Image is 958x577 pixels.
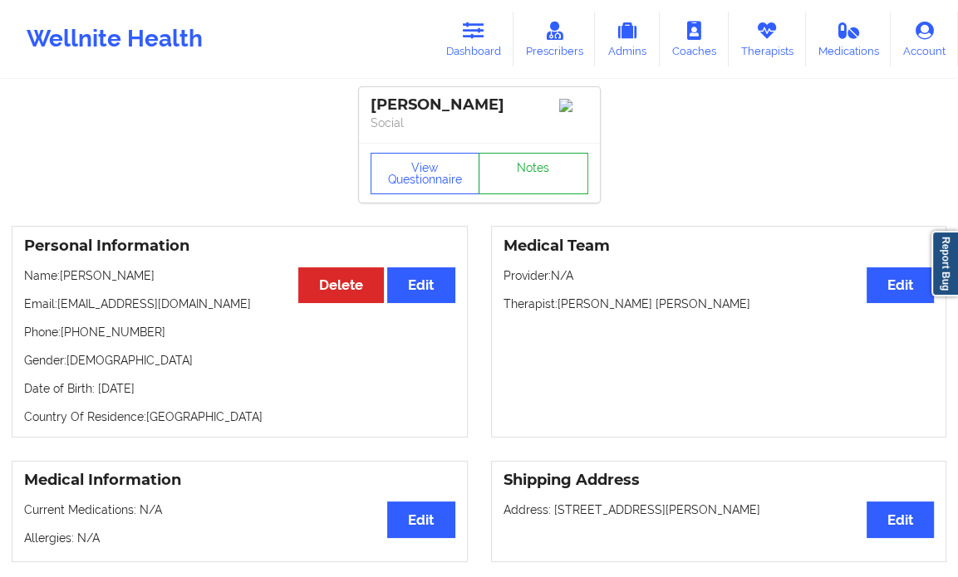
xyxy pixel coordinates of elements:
[24,324,455,340] p: Phone: [PHONE_NUMBER]
[660,12,729,66] a: Coaches
[867,501,934,537] button: Edit
[371,115,588,131] p: Social
[504,471,935,490] h3: Shipping Address
[24,530,455,546] p: Allergies: N/A
[371,153,480,194] button: View Questionnaire
[387,267,454,303] button: Edit
[504,267,935,284] p: Provider: N/A
[479,153,588,194] a: Notes
[24,296,455,312] p: Email: [EMAIL_ADDRESS][DOMAIN_NAME]
[24,471,455,490] h3: Medical Information
[434,12,513,66] a: Dashboard
[504,237,935,256] h3: Medical Team
[504,501,935,518] p: Address: [STREET_ADDRESS][PERSON_NAME]
[298,267,384,303] button: Delete
[806,12,892,66] a: Medications
[24,501,455,518] p: Current Medications: N/A
[24,267,455,284] p: Name: [PERSON_NAME]
[504,296,935,312] p: Therapist: [PERSON_NAME] [PERSON_NAME]
[931,231,958,296] a: Report Bug
[867,267,934,303] button: Edit
[559,99,588,112] img: Image%2Fplaceholer-image.png
[24,352,455,369] p: Gender: [DEMOGRAPHIC_DATA]
[24,408,455,425] p: Country Of Residence: [GEOGRAPHIC_DATA]
[891,12,958,66] a: Account
[24,237,455,256] h3: Personal Information
[513,12,596,66] a: Prescribers
[371,95,588,115] div: [PERSON_NAME]
[595,12,660,66] a: Admins
[729,12,806,66] a: Therapists
[24,380,455,397] p: Date of Birth: [DATE]
[387,501,454,537] button: Edit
